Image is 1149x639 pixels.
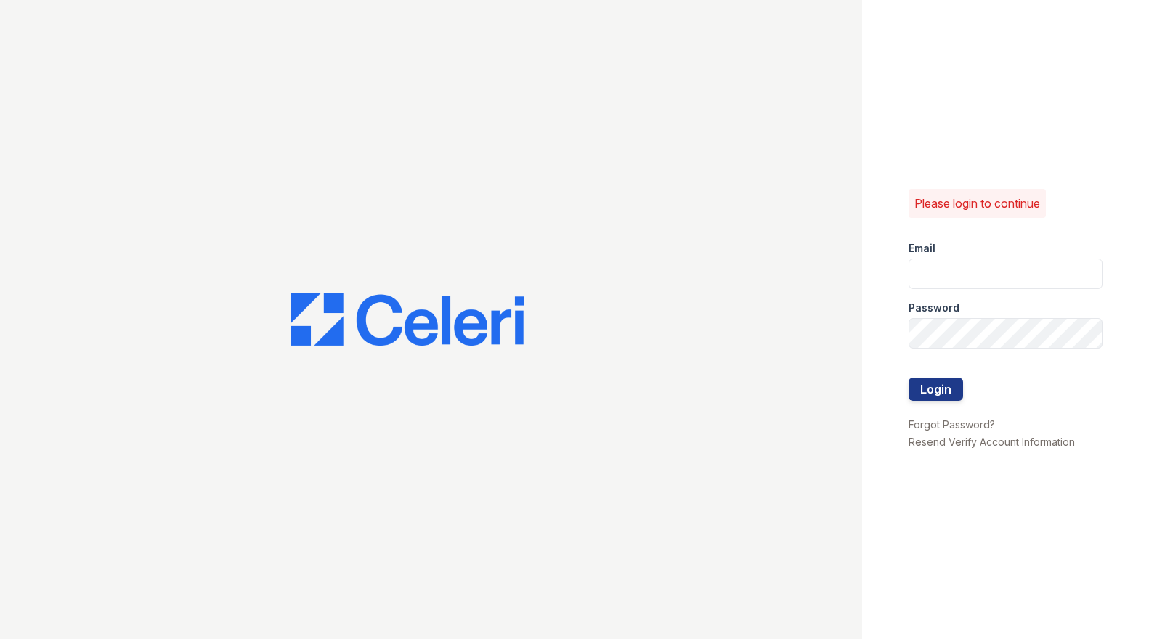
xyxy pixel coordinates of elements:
img: CE_Logo_Blue-a8612792a0a2168367f1c8372b55b34899dd931a85d93a1a3d3e32e68fde9ad4.png [291,293,524,346]
p: Please login to continue [914,195,1040,212]
a: Forgot Password? [909,418,995,431]
a: Resend Verify Account Information [909,436,1075,448]
button: Login [909,378,963,401]
label: Email [909,241,935,256]
label: Password [909,301,959,315]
